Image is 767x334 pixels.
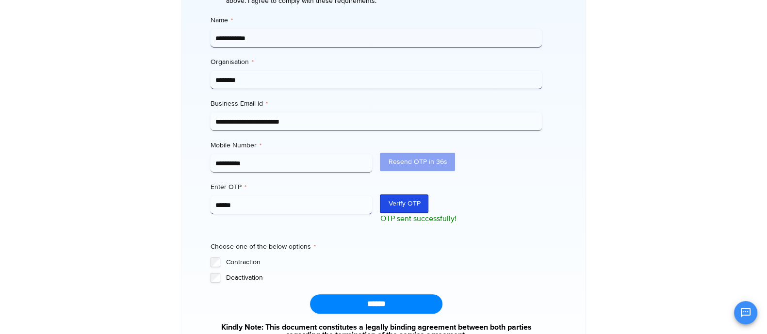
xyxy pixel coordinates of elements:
[734,301,757,324] button: Open chat
[211,141,373,150] label: Mobile Number
[380,213,542,224] p: OTP sent successfully!
[226,273,542,283] label: Deactivation
[211,182,373,192] label: Enter OTP
[380,153,455,171] button: Resend OTP in 36s
[211,99,542,109] label: Business Email id
[380,194,428,213] button: Verify OTP
[211,242,316,252] legend: Choose one of the below options
[211,57,542,67] label: Organisation
[226,257,542,267] label: Contraction
[211,16,542,25] label: Name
